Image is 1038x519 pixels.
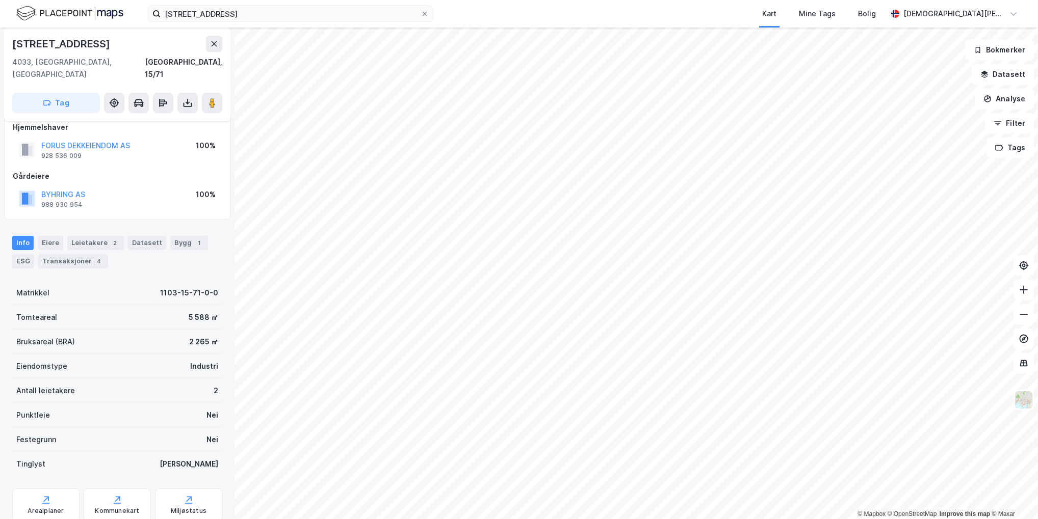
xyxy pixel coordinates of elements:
div: Bruksareal (BRA) [16,336,75,348]
div: 4033, [GEOGRAPHIC_DATA], [GEOGRAPHIC_DATA] [12,56,145,80]
div: Gårdeiere [13,170,222,182]
div: ESG [12,254,34,268]
img: logo.f888ab2527a4732fd821a326f86c7f29.svg [16,5,123,22]
div: 1103-15-71-0-0 [160,287,218,299]
div: Industri [190,360,218,372]
button: Datasett [972,64,1034,85]
div: [STREET_ADDRESS] [12,36,112,52]
button: Analyse [975,89,1034,109]
div: 2 [214,385,218,397]
iframe: Chat Widget [987,470,1038,519]
div: 988 930 954 [41,201,83,209]
div: Tinglyst [16,458,45,470]
div: 4 [94,256,104,266]
div: [PERSON_NAME] [160,458,218,470]
div: Festegrunn [16,433,56,446]
button: Tags [987,138,1034,158]
div: 2 [110,238,120,248]
div: 100% [196,188,216,201]
div: Kommunekart [95,507,139,515]
div: Eiendomstype [16,360,67,372]
div: Mine Tags [799,8,836,20]
div: Info [12,236,34,250]
a: OpenStreetMap [888,510,937,517]
div: Datasett [128,236,166,250]
div: 1 [194,238,204,248]
div: Eiere [38,236,63,250]
div: Antall leietakere [16,385,75,397]
div: Kart [762,8,776,20]
div: Tomteareal [16,311,57,323]
div: Leietakere [67,236,124,250]
div: 928 536 009 [41,152,82,160]
a: Improve this map [940,510,990,517]
div: Miljøstatus [171,507,206,515]
div: Matrikkel [16,287,49,299]
div: Bolig [858,8,876,20]
div: 5 588 ㎡ [189,311,218,323]
div: 2 265 ㎡ [189,336,218,348]
div: [GEOGRAPHIC_DATA], 15/71 [145,56,222,80]
img: Z [1014,390,1033,409]
button: Filter [985,113,1034,133]
div: Punktleie [16,409,50,421]
a: Mapbox [858,510,886,517]
div: Nei [206,433,218,446]
button: Bokmerker [965,40,1034,60]
div: [DEMOGRAPHIC_DATA][PERSON_NAME] [903,8,1005,20]
div: Nei [206,409,218,421]
div: 100% [196,140,216,152]
input: Søk på adresse, matrikkel, gårdeiere, leietakere eller personer [161,6,421,21]
div: Hjemmelshaver [13,121,222,133]
div: Arealplaner [28,507,64,515]
div: Transaksjoner [38,254,108,268]
button: Tag [12,93,100,113]
div: Bygg [170,236,208,250]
